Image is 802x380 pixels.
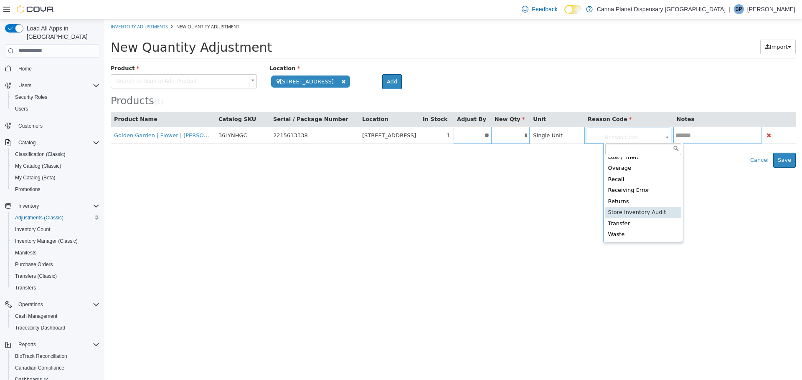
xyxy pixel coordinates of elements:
[15,201,99,211] span: Inventory
[15,313,57,320] span: Cash Management
[15,81,99,91] span: Users
[18,341,36,348] span: Reports
[12,149,99,159] span: Classification (Classic)
[12,161,99,171] span: My Catalog (Classic)
[2,339,103,350] button: Reports
[15,284,36,291] span: Transfers
[15,340,39,350] button: Reports
[15,238,78,244] span: Inventory Manager (Classic)
[15,138,99,148] span: Catalog
[501,210,577,221] div: Waste
[12,311,99,321] span: Cash Management
[8,247,103,259] button: Manifests
[2,80,103,91] button: Users
[23,24,99,41] span: Load All Apps in [GEOGRAPHIC_DATA]
[8,103,103,115] button: Users
[12,351,71,361] a: BioTrack Reconciliation
[2,299,103,310] button: Operations
[15,151,66,158] span: Classification (Classic)
[2,63,103,75] button: Home
[15,106,28,112] span: Users
[8,362,103,374] button: Canadian Compliance
[15,353,67,360] span: BioTrack Reconciliation
[12,323,69,333] a: Traceabilty Dashboard
[12,104,99,114] span: Users
[8,160,103,172] button: My Catalog (Classic)
[15,81,35,91] button: Users
[15,121,99,131] span: Customers
[18,139,36,146] span: Catalog
[2,137,103,148] button: Catalog
[12,184,44,194] a: Promotions
[15,261,53,268] span: Purchase Orders
[15,94,47,101] span: Security Roles
[12,283,39,293] a: Transfers
[12,224,54,234] a: Inventory Count
[501,199,577,210] div: Transfer
[12,271,60,281] a: Transfers (Classic)
[2,200,103,212] button: Inventory
[15,201,42,211] button: Inventory
[12,323,99,333] span: Traceabilty Dashboard
[518,1,561,18] a: Feedback
[12,161,65,171] a: My Catalog (Classic)
[736,4,742,14] span: BP
[15,138,39,148] button: Catalog
[12,259,99,269] span: Purchase Orders
[12,213,67,223] a: Adjustments (Classic)
[18,65,32,72] span: Home
[8,212,103,224] button: Adjustments (Classic)
[8,172,103,184] button: My Catalog (Beta)
[2,120,103,132] button: Customers
[12,213,99,223] span: Adjustments (Classic)
[12,236,99,246] span: Inventory Manager (Classic)
[15,299,99,310] span: Operations
[12,173,99,183] span: My Catalog (Beta)
[12,104,31,114] a: Users
[18,123,43,129] span: Customers
[8,282,103,294] button: Transfers
[12,271,99,281] span: Transfers (Classic)
[597,4,726,14] p: Canna Planet Dispensary [GEOGRAPHIC_DATA]
[15,226,51,233] span: Inventory Count
[8,259,103,270] button: Purchase Orders
[8,310,103,322] button: Cash Management
[8,91,103,103] button: Security Roles
[15,121,46,131] a: Customers
[12,92,99,102] span: Security Roles
[501,133,577,144] div: Lost / Theft
[12,92,51,102] a: Security Roles
[12,351,99,361] span: BioTrack Reconciliation
[18,301,43,308] span: Operations
[15,163,61,169] span: My Catalog (Classic)
[15,325,65,331] span: Traceabilty Dashboard
[734,4,744,14] div: Binal Patel
[15,174,56,181] span: My Catalog (Beta)
[12,363,68,373] a: Canadian Compliance
[18,82,31,89] span: Users
[12,248,99,258] span: Manifests
[12,248,40,258] a: Manifests
[12,149,69,159] a: Classification (Classic)
[8,322,103,334] button: Traceabilty Dashboard
[12,311,61,321] a: Cash Management
[15,365,64,371] span: Canadian Compliance
[501,166,577,177] div: Receiving Error
[17,5,54,13] img: Cova
[501,155,577,166] div: Recall
[12,184,99,194] span: Promotions
[12,173,59,183] a: My Catalog (Beta)
[15,249,36,256] span: Manifests
[8,350,103,362] button: BioTrack Reconciliation
[12,283,99,293] span: Transfers
[8,224,103,235] button: Inventory Count
[501,177,577,188] div: Returns
[12,259,56,269] a: Purchase Orders
[12,363,99,373] span: Canadian Compliance
[8,235,103,247] button: Inventory Manager (Classic)
[15,63,99,74] span: Home
[8,270,103,282] button: Transfers (Classic)
[564,5,582,14] input: Dark Mode
[15,340,99,350] span: Reports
